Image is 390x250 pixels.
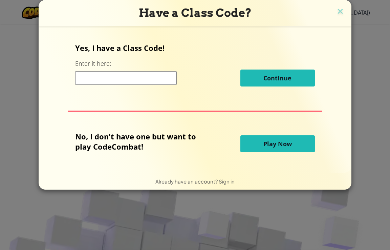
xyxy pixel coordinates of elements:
[240,70,315,86] button: Continue
[75,131,206,152] p: No, I don't have one but want to play CodeCombat!
[75,43,315,53] p: Yes, I have a Class Code!
[263,140,292,148] span: Play Now
[240,135,315,152] button: Play Now
[219,178,235,185] a: Sign in
[336,7,345,17] img: close icon
[75,59,111,68] label: Enter it here:
[155,178,219,185] span: Already have an account?
[263,74,291,82] span: Continue
[139,6,252,20] span: Have a Class Code?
